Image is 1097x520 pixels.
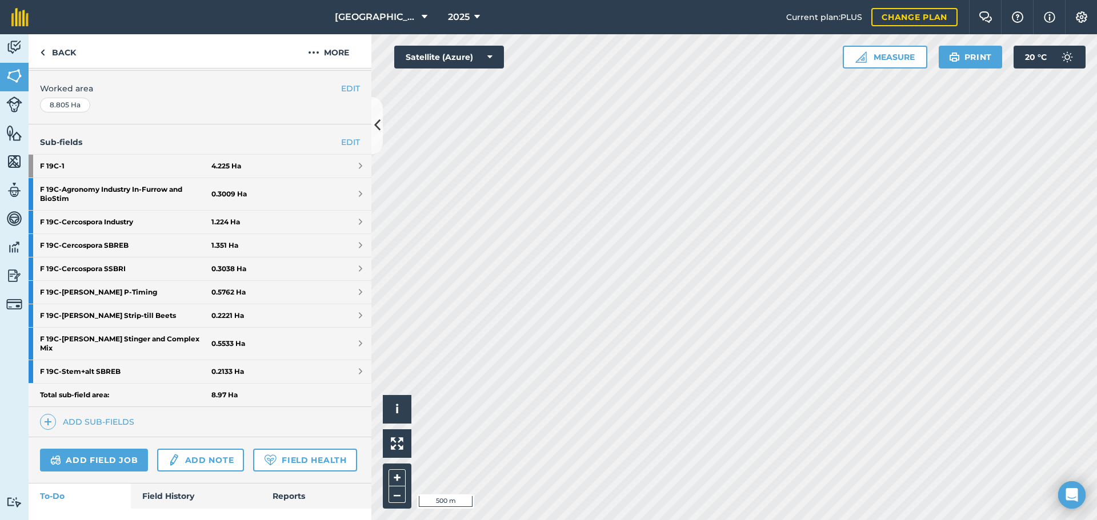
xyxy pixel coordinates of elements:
[40,234,211,257] strong: F 19C - Cercospora SBREB
[341,136,360,148] a: EDIT
[786,11,862,23] span: Current plan : PLUS
[29,211,371,233] a: F 19C-Cercospora Industry1.224 Ha
[131,483,261,509] a: Field History
[40,449,148,471] a: Add field job
[211,217,240,227] strong: 1.224 Ha
[40,281,211,304] strong: F 19C - [PERSON_NAME] P-Timing
[29,178,371,210] a: F 19C-Agronomy Industry In-Furrow and BioStim0.3009 Ha
[29,136,371,148] h4: Sub-fields
[448,10,470,24] span: 2025
[157,449,244,471] a: Add note
[211,311,244,320] strong: 0.2221 Ha
[6,497,22,507] img: svg+xml;base64,PD94bWwgdmVyc2lvbj0iMS4wIiBlbmNvZGluZz0idXRmLTgiPz4KPCEtLSBHZW5lcmF0b3I6IEFkb2JlIE...
[40,328,211,360] strong: F 19C - [PERSON_NAME] Stinger and Complex Mix
[308,46,319,59] img: svg+xml;base64,PHN2ZyB4bWxucz0iaHR0cDovL3d3dy53My5vcmcvMjAwMC9zdmciIHdpZHRoPSIyMCIgaGVpZ2h0PSIyNC...
[1025,46,1047,68] span: 20 ° C
[40,360,211,383] strong: F 19C - Stem+alt SBREB
[29,281,371,304] a: F 19C-[PERSON_NAME] P-Timing0.5762 Ha
[40,414,139,430] a: Add sub-fields
[394,46,504,68] button: Satellite (Azure)
[1044,10,1055,24] img: svg+xml;base64,PHN2ZyB4bWxucz0iaHR0cDovL3d3dy53My5vcmcvMjAwMC9zdmciIHdpZHRoPSIxNyIgaGVpZ2h0PSIxNy...
[286,34,371,68] button: More
[261,483,371,509] a: Reports
[40,155,211,178] strong: F 19C - 1
[389,486,406,503] button: –
[44,415,52,429] img: svg+xml;base64,PHN2ZyB4bWxucz0iaHR0cDovL3d3dy53My5vcmcvMjAwMC9zdmciIHdpZHRoPSIxNCIgaGVpZ2h0PSIyNC...
[1075,11,1088,23] img: A cog icon
[395,402,399,416] span: i
[211,339,245,348] strong: 0.5533 Ha
[40,46,45,59] img: svg+xml;base64,PHN2ZyB4bWxucz0iaHR0cDovL3d3dy53My5vcmcvMjAwMC9zdmciIHdpZHRoPSI5IiBoZWlnaHQ9IjI0Ii...
[167,453,180,467] img: svg+xml;base64,PD94bWwgdmVyc2lvbj0iMS4wIiBlbmNvZGluZz0idXRmLTgiPz4KPCEtLSBHZW5lcmF0b3I6IEFkb2JlIE...
[391,437,403,450] img: Four arrows, one pointing top left, one top right, one bottom right and the last bottom left
[40,211,211,233] strong: F 19C - Cercospora Industry
[335,10,417,24] span: [GEOGRAPHIC_DATA]
[6,267,22,284] img: svg+xml;base64,PD94bWwgdmVyc2lvbj0iMS4wIiBlbmNvZGluZz0idXRmLTgiPz4KPCEtLSBHZW5lcmF0b3I6IEFkb2JlIE...
[843,46,927,68] button: Measure
[40,82,360,95] span: Worked area
[40,390,211,400] strong: Total sub-field area:
[6,153,22,170] img: svg+xml;base64,PHN2ZyB4bWxucz0iaHR0cDovL3d3dy53My5vcmcvMjAwMC9zdmciIHdpZHRoPSI1NiIgaGVpZ2h0PSI2MC...
[211,367,244,376] strong: 0.2133 Ha
[6,124,22,142] img: svg+xml;base64,PHN2ZyB4bWxucz0iaHR0cDovL3d3dy53My5vcmcvMjAwMC9zdmciIHdpZHRoPSI1NiIgaGVpZ2h0PSI2MC...
[6,67,22,84] img: svg+xml;base64,PHN2ZyB4bWxucz0iaHR0cDovL3d3dy53My5vcmcvMjAwMC9zdmciIHdpZHRoPSI1NiIgaGVpZ2h0PSI2MC...
[6,239,22,256] img: svg+xml;base64,PD94bWwgdmVyc2lvbj0iMS4wIiBlbmNvZGluZz0idXRmLTgiPz4KPCEtLSBHZW5lcmF0b3I6IEFkb2JlIE...
[29,483,131,509] a: To-Do
[389,469,406,486] button: +
[40,257,211,280] strong: F 19C - Cercospora SSBRI
[211,264,246,273] strong: 0.3038 Ha
[979,11,992,23] img: Two speech bubbles overlapping with the left bubble in the forefront
[211,288,246,297] strong: 0.5762 Ha
[341,82,360,95] button: EDIT
[871,8,958,26] a: Change plan
[40,98,90,112] div: 8.805 Ha
[211,390,238,400] strong: 8.97 Ha
[211,241,238,250] strong: 1.351 Ha
[11,8,29,26] img: fieldmargin Logo
[29,34,87,68] a: Back
[1014,46,1086,68] button: 20 °C
[29,257,371,280] a: F 19C-Cercospora SSBRI0.3038 Ha
[1056,46,1079,68] img: svg+xml;base64,PD94bWwgdmVyc2lvbj0iMS4wIiBlbmNvZGluZz0idXRmLTgiPz4KPCEtLSBHZW5lcmF0b3I6IEFkb2JlIE...
[6,210,22,227] img: svg+xml;base64,PD94bWwgdmVyc2lvbj0iMS4wIiBlbmNvZGluZz0idXRmLTgiPz4KPCEtLSBHZW5lcmF0b3I6IEFkb2JlIE...
[949,50,960,64] img: svg+xml;base64,PHN2ZyB4bWxucz0iaHR0cDovL3d3dy53My5vcmcvMjAwMC9zdmciIHdpZHRoPSIxOSIgaGVpZ2h0PSIyNC...
[855,51,867,63] img: Ruler icon
[29,360,371,383] a: F 19C-Stem+alt SBREB0.2133 Ha
[40,178,211,210] strong: F 19C - Agronomy Industry In-Furrow and BioStim
[253,449,357,471] a: Field Health
[6,182,22,199] img: svg+xml;base64,PD94bWwgdmVyc2lvbj0iMS4wIiBlbmNvZGluZz0idXRmLTgiPz4KPCEtLSBHZW5lcmF0b3I6IEFkb2JlIE...
[6,96,22,112] img: svg+xml;base64,PD94bWwgdmVyc2lvbj0iMS4wIiBlbmNvZGluZz0idXRmLTgiPz4KPCEtLSBHZW5lcmF0b3I6IEFkb2JlIE...
[383,395,411,424] button: i
[6,296,22,312] img: svg+xml;base64,PD94bWwgdmVyc2lvbj0iMS4wIiBlbmNvZGluZz0idXRmLTgiPz4KPCEtLSBHZW5lcmF0b3I6IEFkb2JlIE...
[211,190,247,199] strong: 0.3009 Ha
[29,155,371,178] a: F 19C-14.225 Ha
[6,39,22,56] img: svg+xml;base64,PD94bWwgdmVyc2lvbj0iMS4wIiBlbmNvZGluZz0idXRmLTgiPz4KPCEtLSBHZW5lcmF0b3I6IEFkb2JlIE...
[211,162,241,171] strong: 4.225 Ha
[1011,11,1024,23] img: A question mark icon
[29,304,371,327] a: F 19C-[PERSON_NAME] Strip-till Beets0.2221 Ha
[939,46,1003,68] button: Print
[29,234,371,257] a: F 19C-Cercospora SBREB1.351 Ha
[50,453,61,467] img: svg+xml;base64,PD94bWwgdmVyc2lvbj0iMS4wIiBlbmNvZGluZz0idXRmLTgiPz4KPCEtLSBHZW5lcmF0b3I6IEFkb2JlIE...
[29,328,371,360] a: F 19C-[PERSON_NAME] Stinger and Complex Mix0.5533 Ha
[40,304,211,327] strong: F 19C - [PERSON_NAME] Strip-till Beets
[1058,481,1086,509] div: Open Intercom Messenger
